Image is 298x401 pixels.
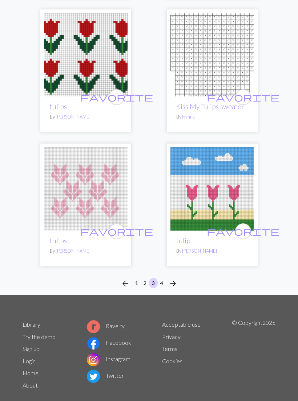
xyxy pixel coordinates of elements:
[162,345,177,352] a: Terms
[23,357,36,364] a: Login
[121,279,130,288] i: Previous
[50,102,67,111] a: tulips
[87,320,100,333] img: Ravelry logo
[166,278,180,289] button: Next
[132,278,141,288] button: 1
[162,333,181,340] a: Privacy
[176,236,190,245] a: tulip
[232,318,275,392] p: © Copyright 2025
[80,90,153,104] i: favourite
[23,321,40,328] a: Library
[207,90,279,104] i: favourite
[176,113,248,120] p: By
[23,333,56,340] a: Try the demo
[169,278,177,289] span: arrow_forward
[162,321,201,328] a: Acceptable use
[80,224,153,239] i: favourite
[44,147,128,231] img: tulips
[23,345,40,352] a: Sign up
[235,89,251,105] button: favourite
[182,248,217,254] a: [PERSON_NAME]
[121,278,130,289] span: arrow_back
[87,339,131,346] a: Facebook
[87,337,100,350] img: Facebook logo
[182,114,195,120] a: Nynne
[162,357,182,364] a: Cookies
[118,278,133,289] button: Previous
[207,91,279,103] span: favorite
[176,102,244,111] a: Kiss My Tulips sweater
[207,226,279,237] span: favorite
[23,382,38,389] a: About
[149,278,158,288] button: 3
[157,278,166,288] button: 4
[207,224,279,239] i: favourite
[109,89,125,105] button: favourite
[44,185,128,191] a: tulips
[87,353,100,366] img: Instagram logo
[80,91,153,103] span: favorite
[56,114,90,120] a: [PERSON_NAME]
[44,50,128,57] a: tulips
[141,278,149,288] button: 2
[23,369,39,376] a: Home
[50,236,67,245] a: tulips
[56,248,90,254] a: [PERSON_NAME]
[80,226,153,237] span: favorite
[87,355,130,362] a: Instagram
[87,370,100,383] img: Twitter logo
[50,113,122,120] p: By
[50,248,122,255] p: By
[170,147,254,231] img: tulip
[170,50,254,57] a: Kiss My Tulips sweater
[87,372,124,379] a: Twitter
[170,13,254,96] img: Kiss My Tulips sweater
[170,185,254,191] a: tulip
[109,223,125,239] button: favourite
[44,13,128,96] img: tulips
[176,248,248,255] p: By
[87,322,125,329] a: Ravelry
[169,279,177,288] i: Next
[235,223,251,239] button: favourite
[118,278,180,289] nav: Page navigation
